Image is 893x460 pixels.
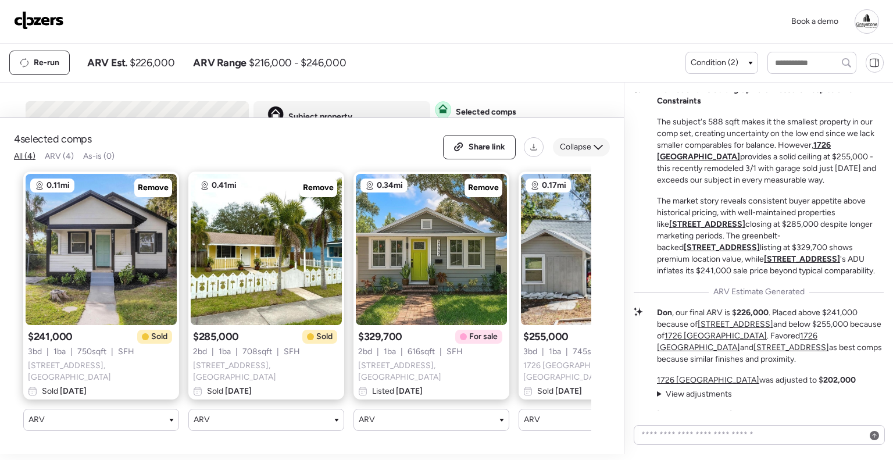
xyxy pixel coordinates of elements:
p: was adjusted to $ [657,375,856,386]
span: Selected comps [456,106,516,118]
span: Subject property [288,111,352,123]
span: | [401,346,403,358]
span: 1 ba [219,346,231,358]
strong: 202,000 [823,375,856,385]
p: The subject's 588 sqft makes it the smallest property in our comp set, creating uncertainty on th... [657,116,884,186]
strong: Don [657,308,672,318]
span: Condition (2) [691,57,738,69]
span: ARV Range [193,56,247,70]
summary: View adjustments [657,388,732,400]
span: ARV [359,414,375,426]
span: 3 bd [28,346,42,358]
span: ARV (4) [45,151,74,161]
span: SFH [446,346,463,358]
a: [STREET_ADDRESS] [669,219,745,229]
span: 0.17mi [542,180,566,191]
span: $241,000 [28,330,73,344]
a: [STREET_ADDRESS] [657,410,733,420]
a: [STREET_ADDRESS] [684,243,760,252]
span: ARV Est. [87,56,127,70]
span: [STREET_ADDRESS] , [GEOGRAPHIC_DATA] [28,360,174,383]
span: [DATE] [58,386,87,396]
span: $255,000 [523,330,569,344]
span: | [542,346,544,358]
span: Re-run [34,57,59,69]
span: SFH [284,346,300,358]
span: | [566,346,568,358]
span: [DATE] [394,386,423,396]
a: 1726 [GEOGRAPHIC_DATA] [657,375,759,385]
span: 0.41mi [212,180,237,191]
span: 2 bd [358,346,372,358]
span: [DATE] [223,386,252,396]
span: Share link [469,141,505,153]
a: 1726 [GEOGRAPHIC_DATA] [665,331,767,341]
span: 1 ba [53,346,66,358]
span: 750 sqft [77,346,106,358]
span: 0.34mi [377,180,403,191]
span: | [277,346,279,358]
span: Sold [537,386,582,397]
span: View adjustments [666,389,732,399]
span: $216,000 - $246,000 [249,56,346,70]
a: [STREET_ADDRESS] [753,343,829,352]
span: | [111,346,113,358]
span: ARV [28,414,45,426]
span: [STREET_ADDRESS] , [GEOGRAPHIC_DATA] [193,360,340,383]
span: | [377,346,379,358]
span: Sold [151,331,167,343]
span: | [440,346,442,358]
span: Collapse [560,141,591,153]
span: | [47,346,49,358]
a: [STREET_ADDRESS] [764,254,840,264]
span: 1726 [GEOGRAPHIC_DATA] , [GEOGRAPHIC_DATA] [523,360,670,383]
span: 708 sqft [242,346,272,358]
span: For sale [469,331,498,343]
span: Remove [303,182,334,194]
span: [DATE] [553,386,582,396]
a: [STREET_ADDRESS] [698,319,773,329]
span: 1 ba [384,346,396,358]
span: SFH [118,346,134,358]
span: 3 bd [523,346,537,358]
span: | [212,346,214,358]
p: was adjusted to $ [657,409,828,421]
span: [STREET_ADDRESS] , [GEOGRAPHIC_DATA] [358,360,505,383]
span: 4 selected comps [14,132,92,146]
span: 1 ba [549,346,561,358]
span: | [70,346,73,358]
span: Remove [468,182,499,194]
span: ARV Estimate Generated [713,286,805,298]
strong: 226,000 [737,308,769,318]
p: , our final ARV is $ . Placed above $241,000 because of and below $255,000 because of . Favored a... [657,307,884,365]
span: Sold [207,386,252,397]
strong: 322,000 [796,410,828,420]
span: ARV [524,414,540,426]
span: 745 sqft [573,346,602,358]
span: All (4) [14,151,35,161]
span: ARV [194,414,210,426]
span: Listed [372,386,423,397]
span: 0.11mi [47,180,70,191]
span: Remove [138,182,169,194]
span: Book a demo [791,16,838,26]
span: Sold [42,386,87,397]
span: $329,700 [358,330,402,344]
span: Sold [316,331,333,343]
span: $226,000 [130,56,174,70]
span: 2 bd [193,346,207,358]
span: 616 sqft [408,346,435,358]
span: $285,000 [193,330,239,344]
span: As-is (0) [83,151,115,161]
img: Logo [14,11,64,30]
span: | [235,346,238,358]
p: The market story reveals consistent buyer appetite above historical pricing, with well-maintained... [657,195,884,277]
